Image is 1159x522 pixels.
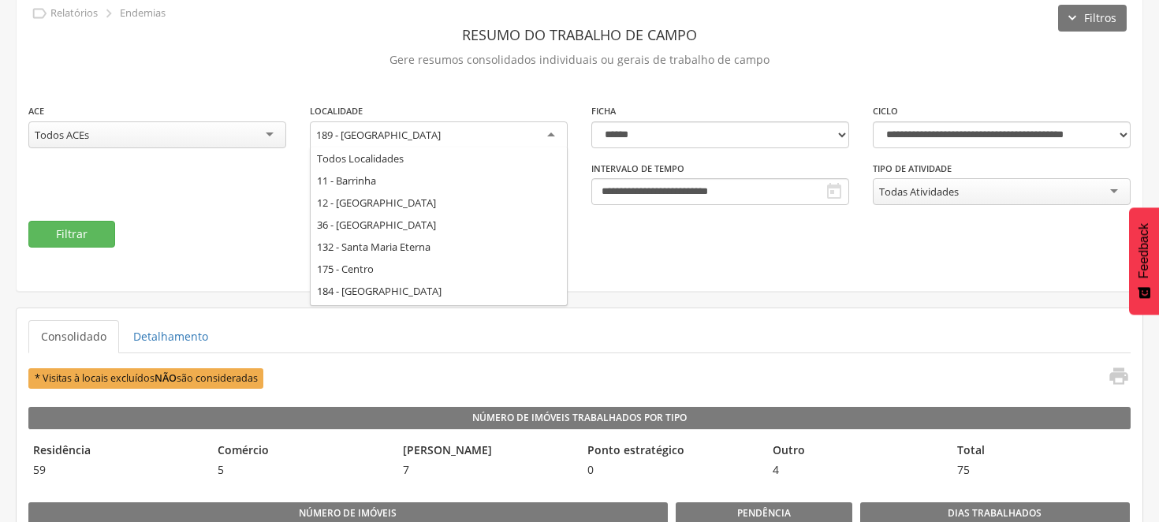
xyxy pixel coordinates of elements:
div: 175 - Centro [311,258,567,280]
header: Resumo do Trabalho de Campo [28,21,1131,49]
div: Todos Localidades [311,147,567,170]
legend: Ponto estratégico [583,442,759,460]
b: NÃO [155,371,177,385]
div: 184 - [GEOGRAPHIC_DATA] [311,280,567,302]
span: 7 [398,462,575,478]
span: * Visitas à locais excluídos são consideradas [28,368,263,388]
i:  [825,182,844,201]
legend: Residência [28,442,205,460]
span: 0 [583,462,759,478]
label: Intervalo de Tempo [591,162,684,175]
div: 132 - Santa Maria Eterna [311,236,567,258]
span: 59 [28,462,205,478]
div: 185 - Biela [311,302,567,324]
p: Relatórios [50,7,98,20]
label: Localidade [310,105,363,117]
label: ACE [28,105,44,117]
legend: [PERSON_NAME] [398,442,575,460]
span: 75 [952,462,1129,478]
span: Feedback [1137,223,1151,278]
legend: Total [952,442,1129,460]
label: Ciclo [873,105,898,117]
legend: Comércio [213,442,389,460]
p: Gere resumos consolidados individuais ou gerais de trabalho de campo [28,49,1131,71]
a: Consolidado [28,320,119,353]
i:  [31,5,48,22]
p: Endemias [120,7,166,20]
legend: Outro [768,442,945,460]
span: 4 [768,462,945,478]
div: 12 - [GEOGRAPHIC_DATA] [311,192,567,214]
button: Filtros [1058,5,1127,32]
label: Tipo de Atividade [873,162,952,175]
div: 11 - Barrinha [311,170,567,192]
div: 36 - [GEOGRAPHIC_DATA] [311,214,567,236]
div: 189 - [GEOGRAPHIC_DATA] [316,128,441,142]
div: Todos ACEs [35,128,89,142]
span: 5 [213,462,389,478]
legend: Número de Imóveis Trabalhados por Tipo [28,407,1131,429]
a:  [1098,365,1130,391]
button: Filtrar [28,221,115,248]
button: Feedback - Mostrar pesquisa [1129,207,1159,315]
i:  [100,5,117,22]
div: Todas Atividades [879,185,959,199]
i:  [1108,365,1130,387]
a: Detalhamento [121,320,221,353]
label: Ficha [591,105,616,117]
